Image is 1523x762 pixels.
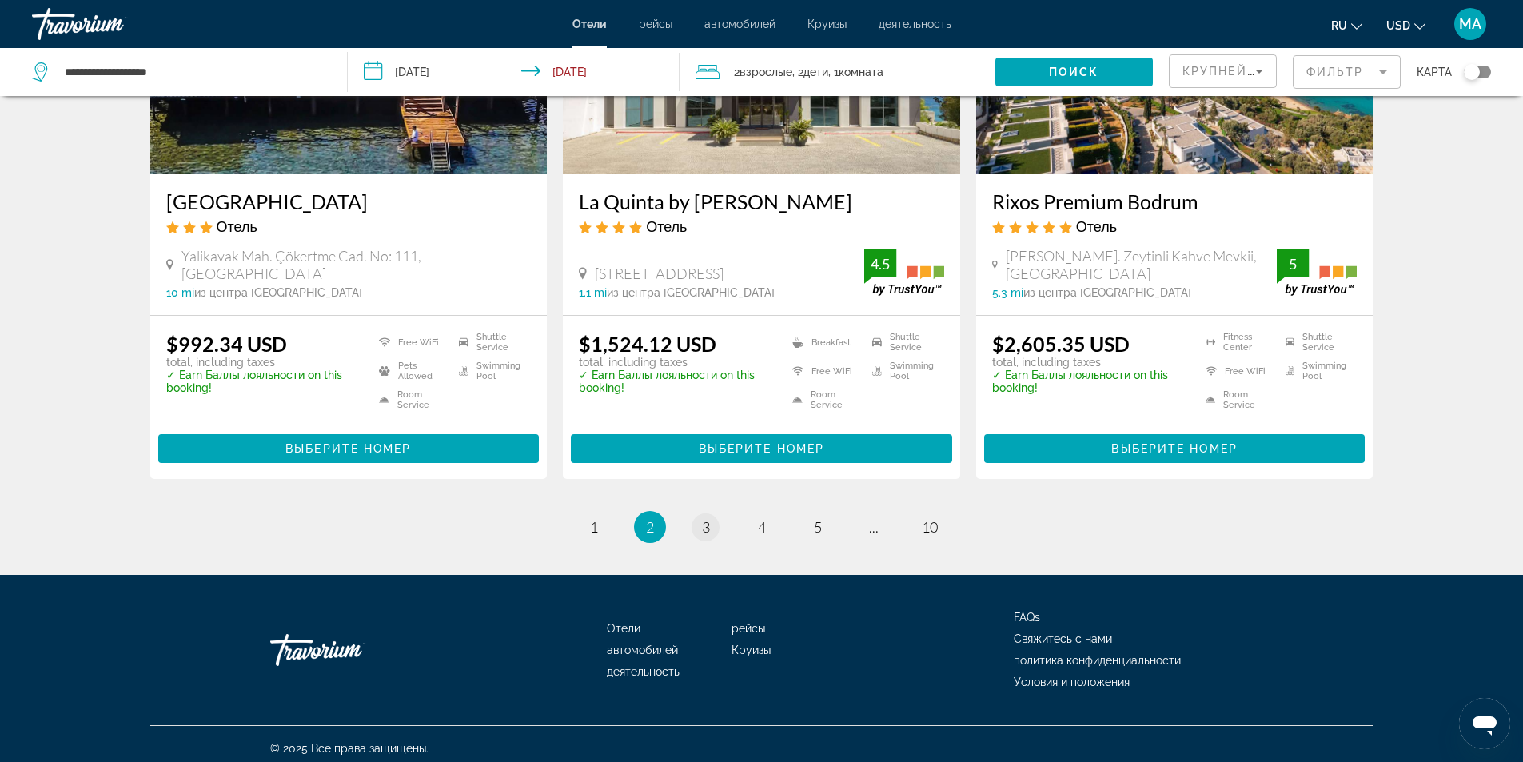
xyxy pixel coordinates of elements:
[371,389,451,410] li: Room Service
[702,518,710,536] span: 3
[371,361,451,381] li: Pets Allowed
[680,48,995,96] button: Travelers: 2 adults, 2 children
[1331,19,1347,32] span: ru
[732,644,771,656] a: Круизы
[158,434,540,463] button: Выберите номер
[1459,698,1510,749] iframe: Кнопка запуска окна обмена сообщениями
[270,742,429,755] span: © 2025 Все права защищены.
[595,265,724,282] span: [STREET_ADDRESS]
[181,247,532,282] span: Yalikavak Mah. Çökertme Cad. No: 111, [GEOGRAPHIC_DATA]
[1014,654,1181,667] span: политика конфиденциальности
[1293,54,1401,90] button: Filter
[348,48,680,96] button: Check-in date: Nov 5, 2025 Check-out date: Nov 9, 2025
[992,356,1186,369] p: total, including taxes
[992,332,1130,356] ins: $2,605.35 USD
[607,665,680,678] a: деятельность
[166,356,360,369] p: total, including taxes
[166,190,532,213] h3: [GEOGRAPHIC_DATA]
[1277,254,1309,273] div: 5
[1449,7,1491,41] button: User Menu
[803,66,828,78] span: Дети
[992,369,1186,394] p: ✓ Earn Баллы лояльности on this booking!
[864,361,944,381] li: Swimming Pool
[992,217,1358,235] div: 5 star Hotel
[150,511,1373,543] nav: Pagination
[1278,361,1358,381] li: Swimming Pool
[864,332,944,353] li: Shuttle Service
[699,442,824,455] span: Выберите номер
[879,18,951,30] a: деятельность
[1006,247,1278,282] span: [PERSON_NAME]. Zeytinli Kahve Mevkii, [GEOGRAPHIC_DATA]
[984,434,1366,463] button: Выберите номер
[1198,361,1278,381] li: Free WiFi
[992,190,1358,213] a: Rixos Premium Bodrum
[607,644,678,656] a: автомобилей
[984,437,1366,455] a: Выберите номер
[1049,66,1099,78] span: Поиск
[1278,332,1358,353] li: Shuttle Service
[579,332,716,356] ins: $1,524.12 USD
[839,66,883,78] span: Комната
[792,61,828,83] span: , 2
[1386,19,1410,32] span: USD
[1023,286,1191,299] span: из центра [GEOGRAPHIC_DATA]
[371,332,451,353] li: Free WiFi
[869,518,879,536] span: ...
[784,332,864,353] li: Breakfast
[1417,61,1452,83] span: карта
[166,369,360,394] p: ✓ Earn Баллы лояльности on this booking!
[864,254,896,273] div: 4.5
[579,356,772,369] p: total, including taxes
[1459,16,1481,32] span: MA
[995,58,1153,86] button: Поиск
[704,18,775,30] a: автомобилей
[1014,632,1112,645] a: Свяжитесь с нами
[1182,65,1377,78] span: Крупнейшие сбережения
[285,442,411,455] span: Выберите номер
[1331,14,1362,37] button: Change language
[270,626,430,674] a: Travorium
[1182,62,1263,81] mat-select: Sort by
[784,389,864,410] li: Room Service
[922,518,938,536] span: 10
[607,286,775,299] span: из центра [GEOGRAPHIC_DATA]
[607,622,640,635] a: Отели
[828,61,883,83] span: , 1
[166,286,194,299] span: 10 mi
[579,286,607,299] span: 1.1 mi
[571,437,952,455] a: Выберите номер
[1014,676,1130,688] a: Условия и положения
[1014,611,1040,624] a: FAQs
[572,18,607,30] a: Отели
[758,518,766,536] span: 4
[1277,249,1357,296] img: trustyou-badge.svg
[807,18,847,30] a: Круизы
[217,217,257,235] span: Отель
[732,622,765,635] span: рейсы
[166,332,287,356] ins: $992.34 USD
[1076,217,1117,235] span: Отель
[1198,389,1278,410] li: Room Service
[32,3,192,45] a: Travorium
[646,217,687,235] span: Отель
[639,18,672,30] a: рейсы
[579,190,944,213] a: La Quinta by [PERSON_NAME]
[864,249,944,296] img: trustyou-badge.svg
[1111,442,1237,455] span: Выберите номер
[579,217,944,235] div: 4 star Hotel
[194,286,362,299] span: из центра [GEOGRAPHIC_DATA]
[784,361,864,381] li: Free WiFi
[646,518,654,536] span: 2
